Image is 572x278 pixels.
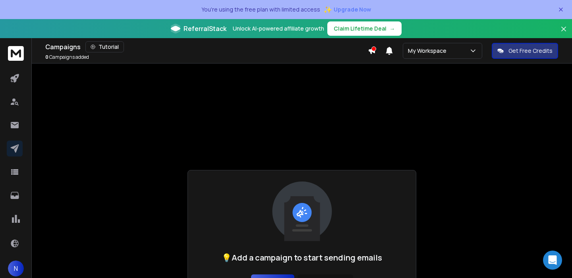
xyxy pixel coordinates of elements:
[323,2,371,17] button: ✨Upgrade Now
[45,54,48,60] span: 0
[327,21,402,36] button: Claim Lifetime Deal→
[334,6,371,14] span: Upgrade Now
[45,41,368,52] div: Campaigns
[8,261,24,276] button: N
[201,6,320,14] p: You're using the free plan with limited access
[543,251,562,270] div: Open Intercom Messenger
[508,47,553,55] p: Get Free Credits
[408,47,450,55] p: My Workspace
[492,43,558,59] button: Get Free Credits
[390,25,395,33] span: →
[558,24,569,43] button: Close banner
[45,54,89,60] p: Campaigns added
[184,24,226,33] span: ReferralStack
[233,25,324,33] p: Unlock AI-powered affiliate growth
[323,4,332,15] span: ✨
[222,252,382,263] h1: 💡Add a campaign to start sending emails
[85,41,124,52] button: Tutorial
